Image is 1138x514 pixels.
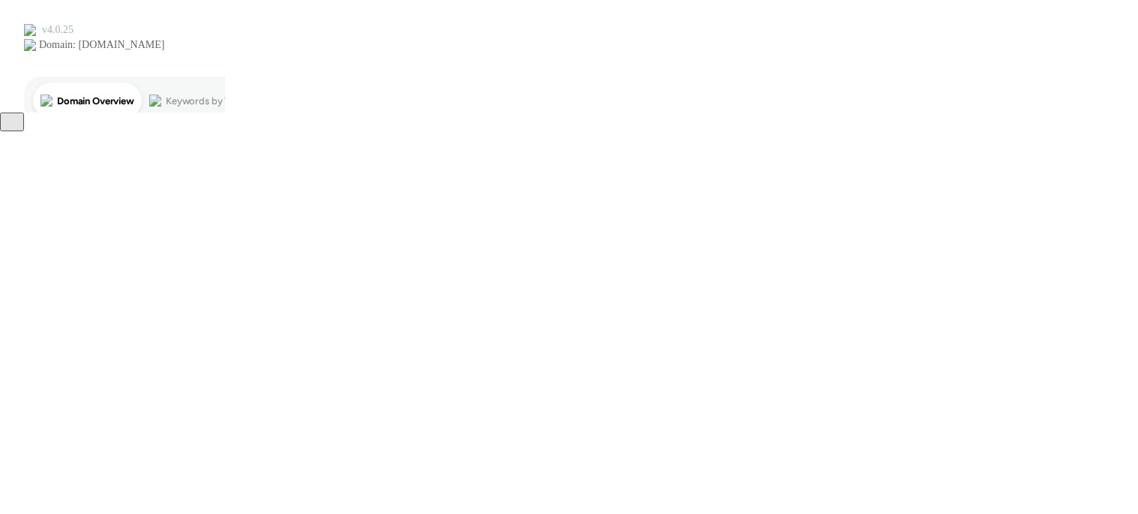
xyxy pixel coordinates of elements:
img: tab_domain_overview_orange.svg [41,95,53,107]
div: v 4.0.25 [42,24,74,36]
div: Keywords by Traffic [166,96,253,106]
img: logo_orange.svg [24,24,36,36]
img: tab_keywords_by_traffic_grey.svg [149,95,161,107]
img: website_grey.svg [24,39,36,51]
div: Domain Overview [57,96,134,106]
div: Domain: [DOMAIN_NAME] [39,39,165,51]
